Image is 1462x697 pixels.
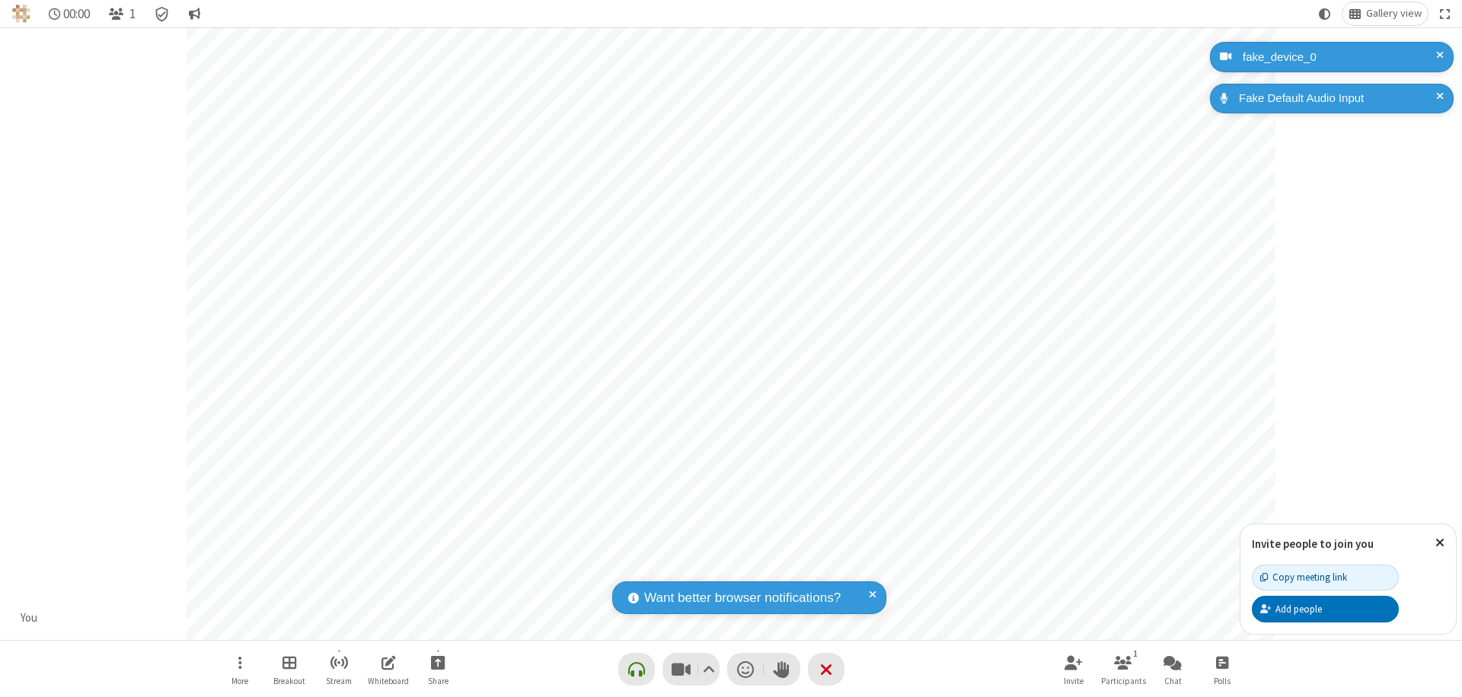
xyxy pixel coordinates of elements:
[129,7,136,21] span: 1
[727,653,764,686] button: Send a reaction
[1252,565,1399,590] button: Copy meeting link
[1214,676,1231,686] span: Polls
[267,648,312,691] button: Manage Breakout Rooms
[1252,536,1374,551] label: Invite people to join you
[43,2,97,25] div: Timer
[102,2,142,25] button: Open participant list
[1100,648,1146,691] button: Open participant list
[182,2,206,25] button: Conversation
[698,653,719,686] button: Video setting
[1366,8,1422,20] span: Gallery view
[1234,90,1442,107] div: Fake Default Audio Input
[1342,2,1428,25] button: Change layout
[15,609,43,627] div: You
[316,648,362,691] button: Start streaming
[148,2,177,25] div: Meeting details Encryption enabled
[1252,596,1399,622] button: Add people
[12,5,30,23] img: QA Selenium DO NOT DELETE OR CHANGE
[63,7,90,21] span: 00:00
[644,588,841,608] span: Want better browser notifications?
[217,648,263,691] button: Open menu
[415,648,461,691] button: Start sharing
[1051,648,1096,691] button: Invite participants (⌘+Shift+I)
[273,676,305,686] span: Breakout
[1164,676,1182,686] span: Chat
[1150,648,1195,691] button: Open chat
[368,676,409,686] span: Whiteboard
[1237,49,1442,66] div: fake_device_0
[1101,676,1146,686] span: Participants
[428,676,448,686] span: Share
[1260,570,1347,584] div: Copy meeting link
[764,653,800,686] button: Raise hand
[808,653,844,686] button: End or leave meeting
[365,648,411,691] button: Open shared whiteboard
[1064,676,1084,686] span: Invite
[618,653,655,686] button: Connect your audio
[1199,648,1245,691] button: Open poll
[1424,524,1456,562] button: Close popover
[231,676,248,686] span: More
[1434,2,1457,25] button: Fullscreen
[662,653,720,686] button: Stop video (⌘+Shift+V)
[1313,2,1337,25] button: Using system theme
[326,676,352,686] span: Stream
[1129,647,1142,660] div: 1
